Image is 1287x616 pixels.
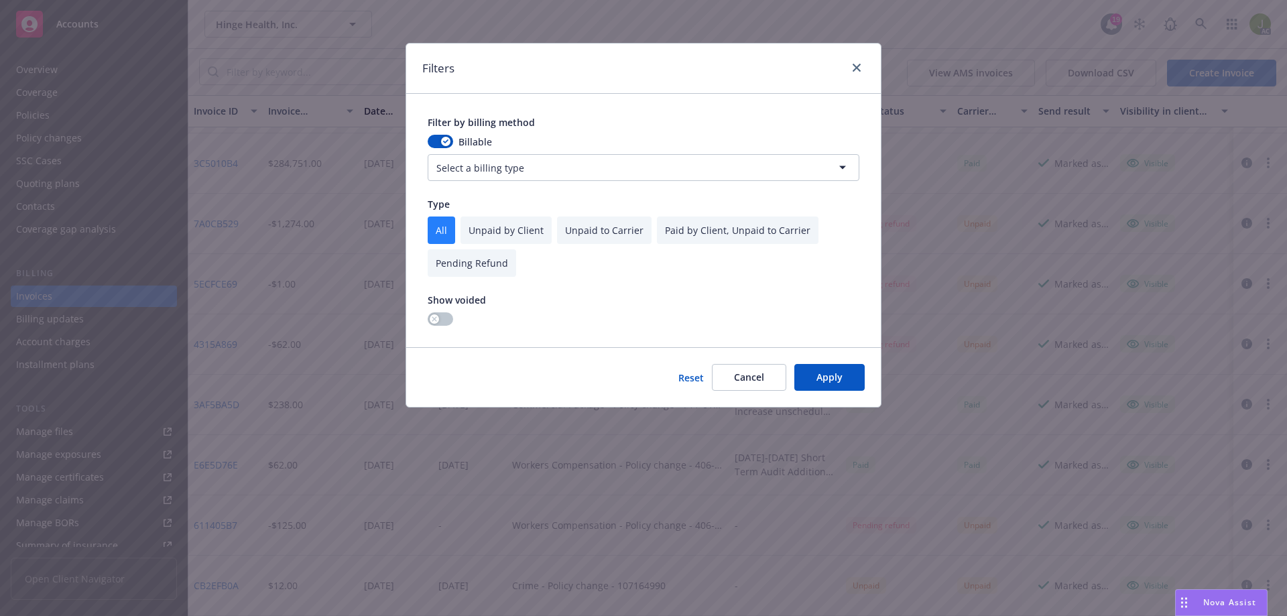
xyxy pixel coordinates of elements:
a: close [849,60,865,76]
h1: Filters [422,60,454,77]
span: Type [428,198,450,210]
span: Filter by billing method [428,116,535,129]
span: Nova Assist [1203,597,1256,608]
button: Apply [794,364,865,391]
div: Billable [428,135,859,149]
button: Reset [678,371,704,385]
div: Drag to move [1176,590,1192,615]
span: Show voided [428,294,486,306]
button: Nova Assist [1175,589,1268,616]
button: Cancel [712,364,786,391]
